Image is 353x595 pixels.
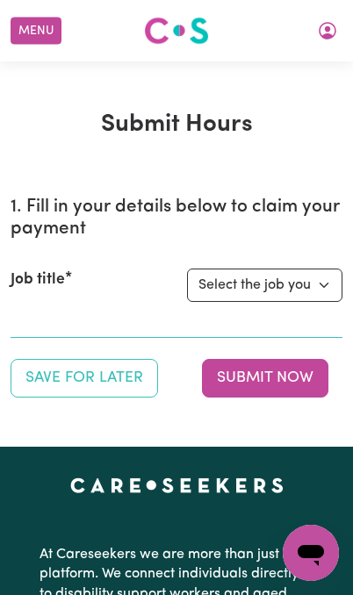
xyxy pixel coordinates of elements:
[11,197,342,240] h2: 1. Fill in your details below to claim your payment
[144,15,209,47] img: Careseekers logo
[11,359,158,398] button: Save your job report
[11,18,61,45] button: Menu
[70,478,284,492] a: Careseekers home page
[144,11,209,51] a: Careseekers logo
[309,16,346,46] button: My Account
[11,111,342,140] h1: Submit Hours
[283,525,339,581] iframe: Button to launch messaging window
[202,359,328,398] button: Submit your job report
[11,269,65,291] label: Job title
